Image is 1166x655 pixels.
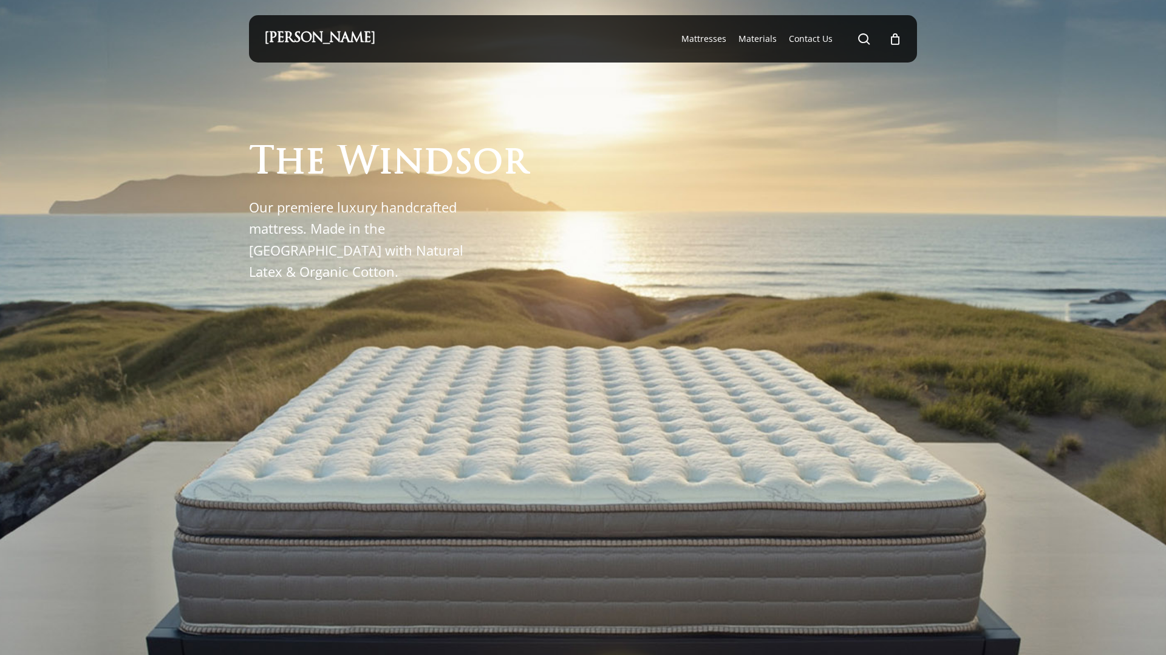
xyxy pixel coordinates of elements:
span: i [378,145,393,182]
a: Materials [738,33,777,45]
a: Cart [888,32,902,46]
span: Contact Us [789,33,833,44]
span: Materials [738,33,777,44]
span: e [305,145,326,182]
span: n [393,145,424,182]
h1: The Windsor [249,145,528,182]
span: W [338,145,378,182]
span: d [424,145,454,182]
nav: Main Menu [675,15,902,63]
span: r [503,145,528,182]
span: Mattresses [681,33,726,44]
span: o [473,145,503,182]
p: Our premiere luxury handcrafted mattress. Made in the [GEOGRAPHIC_DATA] with Natural Latex & Orga... [249,197,477,282]
span: s [454,145,473,182]
a: [PERSON_NAME] [264,32,375,46]
span: T [249,145,274,182]
a: Contact Us [789,33,833,45]
span: h [274,145,305,182]
a: Mattresses [681,33,726,45]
